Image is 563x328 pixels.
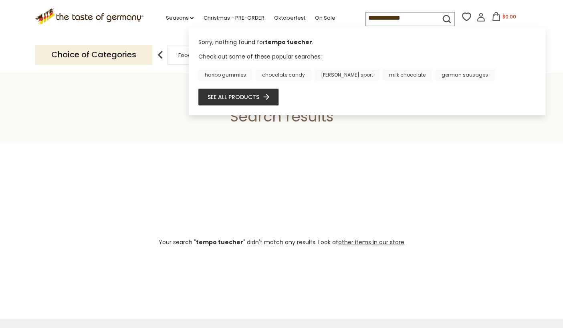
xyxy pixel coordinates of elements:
[274,14,305,22] a: Oktoberfest
[502,13,516,20] span: $0.00
[265,38,312,46] b: tempo tuecher
[198,69,252,81] a: haribo gummies
[196,238,243,246] b: tempo tuecher
[198,38,536,52] div: Sorry, nothing found for .
[35,45,152,65] p: Choice of Categories
[165,14,194,22] a: Seasons
[198,52,536,81] div: Check out some of these popular searches:
[315,14,335,22] a: On Sale
[159,238,404,246] span: Your search " " didn't match any results. Look at
[25,107,538,126] h1: Search results
[203,14,264,22] a: Christmas - PRE-ORDER
[338,238,404,246] a: other items in our store
[487,12,521,24] button: $0.00
[315,69,379,81] a: [PERSON_NAME] sport
[208,93,269,101] a: See all products
[435,69,494,81] a: german sausages
[178,52,225,58] a: Food By Category
[256,69,311,81] a: chocolate candy
[152,47,168,63] img: previous arrow
[383,69,432,81] a: milk chocolate
[189,27,545,115] div: Instant Search Results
